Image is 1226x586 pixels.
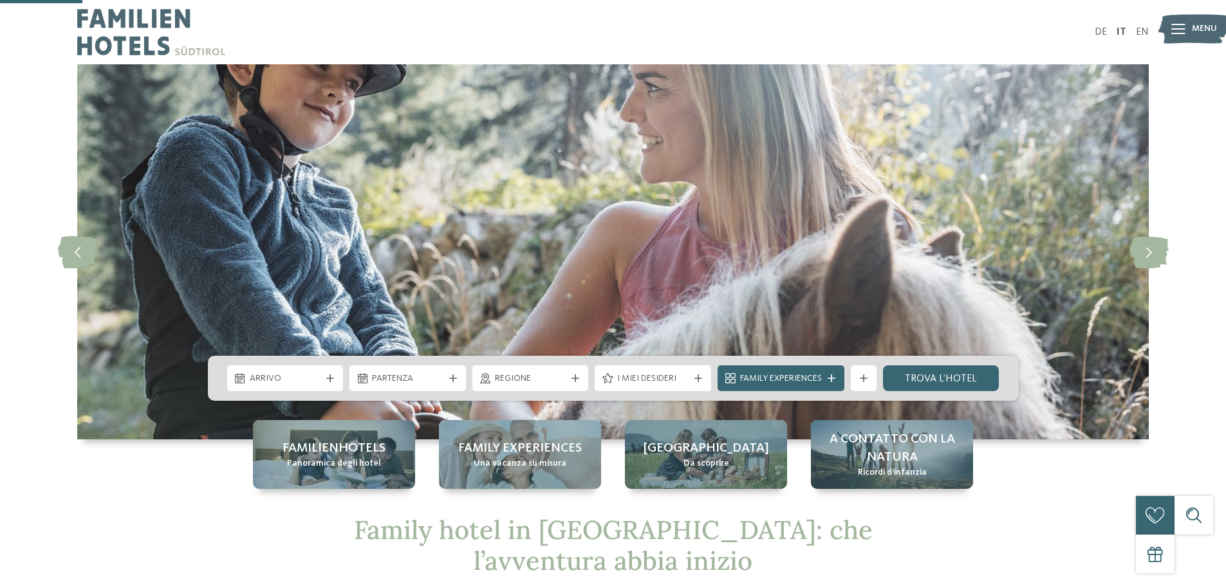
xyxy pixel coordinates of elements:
[683,457,729,470] span: Da scoprire
[287,457,381,470] span: Panoramica degli hotel
[644,439,769,457] span: [GEOGRAPHIC_DATA]
[1136,27,1149,37] a: EN
[283,439,385,457] span: Familienhotels
[740,372,822,385] span: Family Experiences
[439,420,601,489] a: Family hotel in Trentino Alto Adige: la vacanza ideale per grandi e piccini Family experiences Un...
[372,372,443,385] span: Partenza
[617,372,689,385] span: I miei desideri
[354,513,873,577] span: Family hotel in [GEOGRAPHIC_DATA]: che l’avventura abbia inizio
[495,372,566,385] span: Regione
[883,365,999,391] a: trova l’hotel
[474,457,566,470] span: Una vacanza su misura
[1117,27,1126,37] a: IT
[811,420,973,489] a: Family hotel in Trentino Alto Adige: la vacanza ideale per grandi e piccini A contatto con la nat...
[1095,27,1107,37] a: DE
[824,430,960,466] span: A contatto con la natura
[1192,23,1217,35] span: Menu
[77,64,1149,439] img: Family hotel in Trentino Alto Adige: la vacanza ideale per grandi e piccini
[625,420,787,489] a: Family hotel in Trentino Alto Adige: la vacanza ideale per grandi e piccini [GEOGRAPHIC_DATA] Da ...
[253,420,415,489] a: Family hotel in Trentino Alto Adige: la vacanza ideale per grandi e piccini Familienhotels Panora...
[458,439,582,457] span: Family experiences
[250,372,321,385] span: Arrivo
[858,466,927,479] span: Ricordi d’infanzia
